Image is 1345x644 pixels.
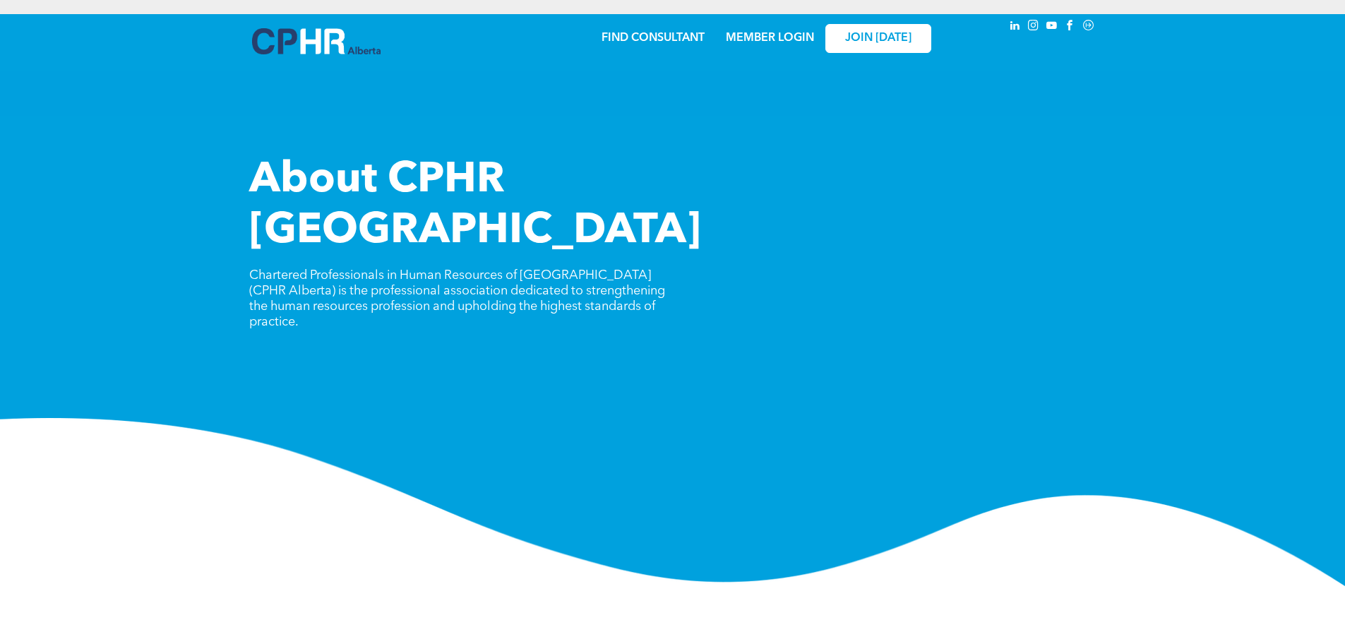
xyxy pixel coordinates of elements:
[1044,18,1060,37] a: youtube
[1063,18,1078,37] a: facebook
[1026,18,1041,37] a: instagram
[249,160,701,253] span: About CPHR [GEOGRAPHIC_DATA]
[726,32,814,44] a: MEMBER LOGIN
[602,32,705,44] a: FIND CONSULTANT
[249,269,665,328] span: Chartered Professionals in Human Resources of [GEOGRAPHIC_DATA] (CPHR Alberta) is the professiona...
[1081,18,1096,37] a: Social network
[845,32,911,45] span: JOIN [DATE]
[252,28,381,54] img: A blue and white logo for cp alberta
[825,24,931,53] a: JOIN [DATE]
[1008,18,1023,37] a: linkedin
